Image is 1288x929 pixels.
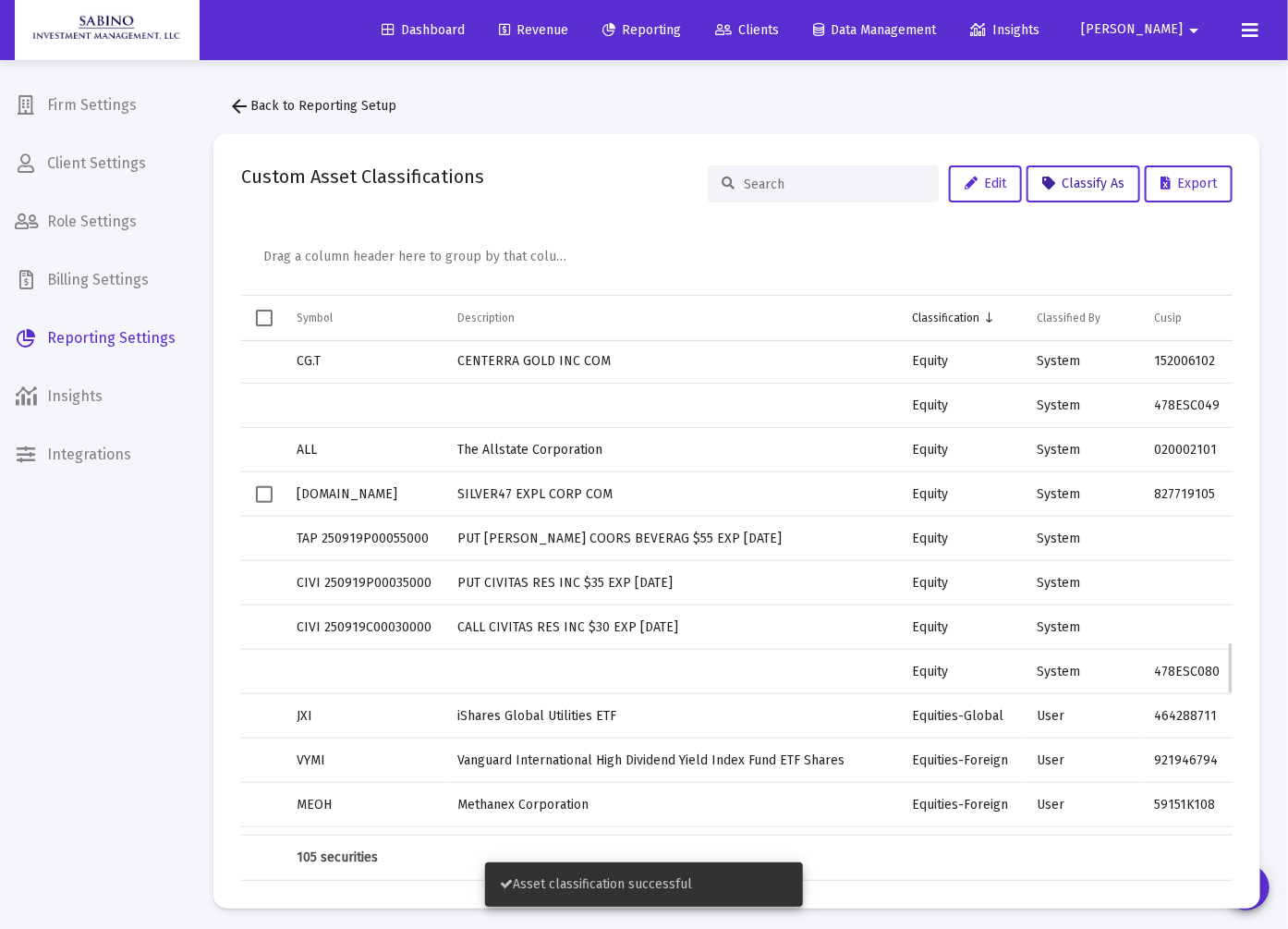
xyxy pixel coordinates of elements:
span: Export [1160,176,1217,191]
td: LVHI [287,827,448,872]
div: Drag a column header here to group by that column [263,241,566,273]
td: 020002101 [1145,428,1233,472]
div: Symbol [297,311,333,325]
td: 921946794 [1145,739,1233,783]
td: MEOH [287,783,448,827]
td: System [1027,561,1145,605]
td: System [1027,472,1145,517]
td: System [1027,605,1145,650]
button: Export [1145,165,1233,202]
a: Reporting [588,12,696,49]
td: CIVI 250919P00035000 [287,561,448,605]
td: CIVI 250919C00030000 [287,605,448,650]
span: [PERSON_NAME] [1081,22,1183,38]
td: 478ESC049 [1145,384,1233,428]
button: Classify As [1027,165,1140,202]
td: Equity [903,384,1027,428]
td: Equity [903,339,1027,384]
span: Insights [970,22,1039,38]
td: Equities-Foreign [903,739,1027,783]
div: Classification [912,311,979,325]
td: TAP 250919P00055000 [287,517,448,561]
span: Edit [965,176,1006,191]
a: Clients [700,12,794,49]
span: Revenue [499,22,568,38]
td: 478ESC080 [1145,650,1233,694]
h2: Custom Asset Classifications [241,162,484,191]
div: Classified By [1037,311,1100,325]
button: Back to Reporting Setup [213,88,411,125]
td: JXI [287,694,448,739]
td: ALL [287,428,448,472]
td: System [1027,384,1145,428]
div: Select all [256,310,273,326]
span: Clients [715,22,779,38]
td: User [1027,827,1145,872]
td: Column Cusip [1145,296,1233,340]
a: Data Management [798,12,951,49]
td: CENTERRA GOLD INC COM [448,339,903,384]
mat-icon: arrow_drop_down [1183,12,1205,49]
td: PUT CIVITAS RES INC $35 EXP [DATE] [448,561,903,605]
td: [DOMAIN_NAME] [287,472,448,517]
div: Data grid [241,225,1233,881]
td: Equity [903,517,1027,561]
td: 59151K108 [1145,783,1233,827]
td: Column Description [448,296,903,340]
td: System [1027,339,1145,384]
div: Cusip [1154,311,1182,325]
td: User [1027,783,1145,827]
td: Equities-Global [903,694,1027,739]
td: Equity [903,650,1027,694]
div: Data grid toolbar [263,225,1220,295]
span: Asset classification successful [500,876,692,892]
span: Back to Reporting Setup [228,98,396,114]
td: Column Classified By [1027,296,1145,340]
span: Dashboard [382,22,465,38]
td: System [1027,650,1145,694]
td: SILVER47 EXPL CORP COM [448,472,903,517]
td: Equity [903,561,1027,605]
span: Classify As [1042,176,1124,191]
a: Insights [955,12,1054,49]
td: CG.T [287,339,448,384]
div: 105 securities [297,849,439,867]
span: Data Management [813,22,936,38]
td: System [1027,428,1145,472]
td: 52468L505 [1145,827,1233,872]
td: Equity [903,428,1027,472]
td: 464288711 [1145,694,1233,739]
input: Search [744,177,925,192]
td: The Allstate Corporation [448,428,903,472]
a: Dashboard [367,12,480,49]
mat-icon: arrow_back [228,95,250,117]
td: User [1027,694,1145,739]
td: Equity [903,605,1027,650]
a: Revenue [484,12,583,49]
div: Select row [256,486,273,503]
td: Equity [903,472,1027,517]
td: Column Classification [903,296,1027,340]
td: Column Symbol [287,296,448,340]
td: User [1027,739,1145,783]
td: [PERSON_NAME] MSN INTRNT LW VLTLT HGH DIV ETF [448,827,903,872]
div: Description [457,311,515,325]
td: 827719105 [1145,472,1233,517]
td: System [1027,517,1145,561]
button: Edit [949,165,1022,202]
td: 152006102 [1145,339,1233,384]
td: VYMI [287,739,448,783]
td: Equities-Foreign [903,827,1027,872]
td: Vanguard International High Dividend Yield Index Fund ETF Shares [448,739,903,783]
td: Methanex Corporation [448,783,903,827]
td: PUT [PERSON_NAME] COORS BEVERAG $55 EXP [DATE] [448,517,903,561]
button: [PERSON_NAME] [1059,11,1227,48]
td: CALL CIVITAS RES INC $30 EXP [DATE] [448,605,903,650]
img: Dashboard [29,12,186,49]
td: iShares Global Utilities ETF [448,694,903,739]
td: Equities-Foreign [903,783,1027,827]
span: Reporting [602,22,681,38]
